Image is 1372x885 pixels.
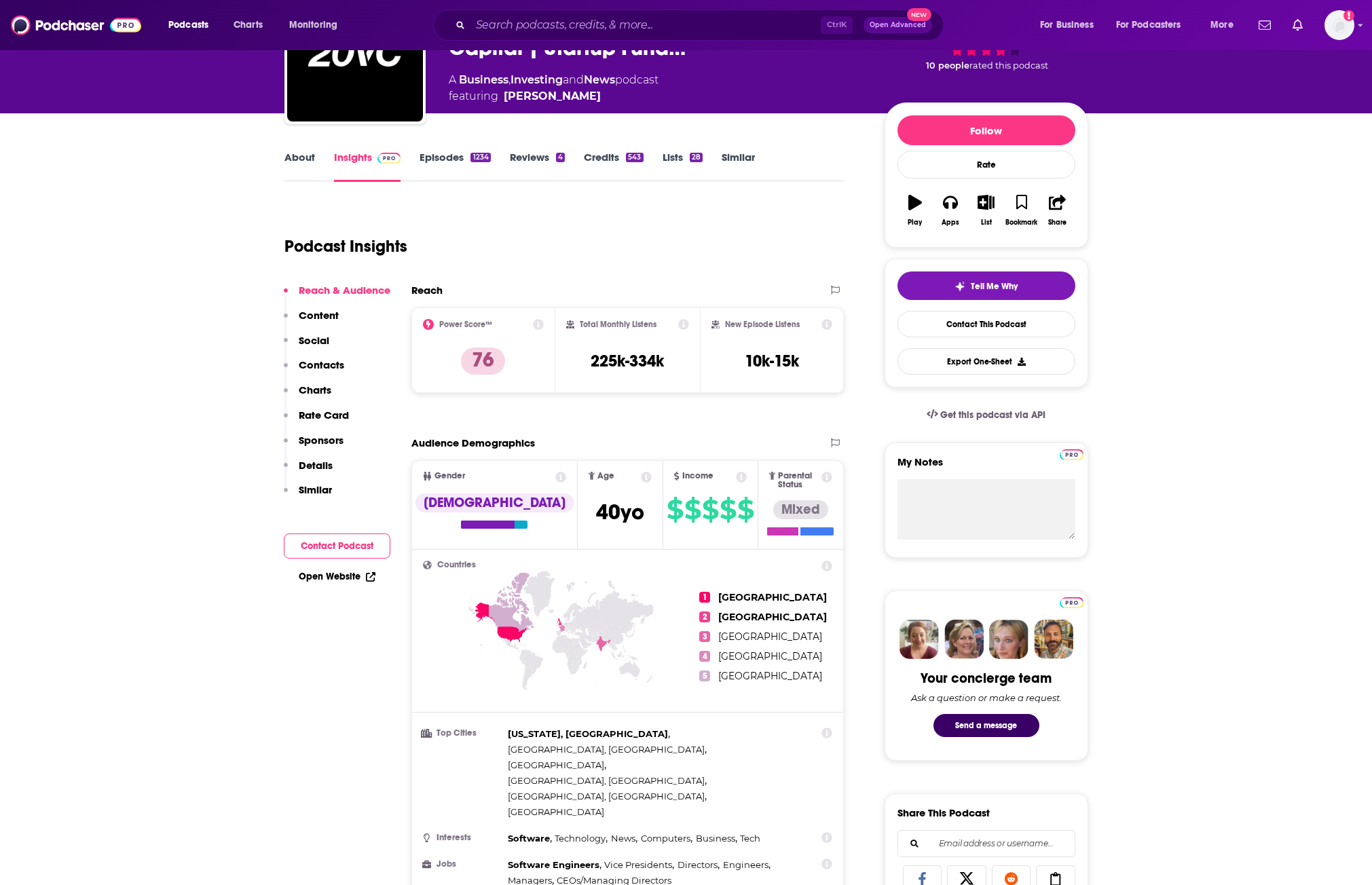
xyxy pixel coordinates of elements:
[584,151,643,182] a: Credits543
[284,358,344,383] button: Contacts
[1210,16,1234,35] span: More
[168,16,208,35] span: Podcasts
[604,857,674,873] span: ,
[299,483,332,496] p: Similar
[508,759,604,770] span: [GEOGRAPHIC_DATA]
[723,857,771,873] span: ,
[778,472,819,489] span: Parental Status
[908,219,922,227] div: Play
[423,833,502,842] h3: Interests
[745,351,799,371] h3: 10k-15k
[284,483,332,508] button: Similar
[897,348,1075,375] button: Export One-Sheet
[508,775,705,786] span: [GEOGRAPHIC_DATA], [GEOGRAPHIC_DATA]
[508,791,705,802] span: [GEOGRAPHIC_DATA], [GEOGRAPHIC_DATA]
[511,73,563,86] a: Investing
[299,383,331,396] p: Charts
[907,8,931,21] span: New
[954,281,965,292] img: tell me why sparkle
[699,651,710,662] span: 4
[740,833,760,844] span: Tech
[555,833,606,844] span: Technology
[909,831,1064,856] input: Email address or username...
[611,831,637,846] span: ,
[439,320,492,329] h2: Power Score™
[641,831,692,846] span: ,
[682,472,713,481] span: Income
[1040,16,1094,35] span: For Business
[508,833,550,844] span: Software
[696,833,735,844] span: Business
[718,630,822,643] span: [GEOGRAPHIC_DATA]
[411,436,535,449] h2: Audience Demographics
[773,500,828,519] div: Mixed
[737,499,754,521] span: $
[508,744,705,755] span: [GEOGRAPHIC_DATA], [GEOGRAPHIC_DATA]
[508,742,707,757] span: ,
[299,309,339,322] p: Content
[722,151,755,182] a: Similar
[580,320,656,329] h2: Total Monthly Listens
[900,620,939,659] img: Sydney Profile
[678,857,720,873] span: ,
[897,830,1075,857] div: Search followers
[508,859,599,870] span: Software Engineers
[1343,10,1354,21] svg: Add a profile image
[663,151,703,182] a: Lists28
[299,284,390,297] p: Reach & Audience
[446,10,957,41] div: Search podcasts, credits, & more...
[284,383,331,409] button: Charts
[926,60,969,71] span: 10 people
[508,757,606,773] span: ,
[284,284,390,309] button: Reach & Audience
[1060,597,1083,608] img: Podchaser Pro
[1201,14,1250,36] button: open menu
[284,409,349,434] button: Rate Card
[696,831,737,846] span: ,
[1004,186,1039,235] button: Bookmark
[678,859,718,870] span: Directors
[667,499,683,521] span: $
[449,88,659,105] span: featuring
[11,12,141,38] img: Podchaser - Follow, Share and Rate Podcasts
[504,88,601,105] a: Harry Stebbings
[1324,10,1354,40] button: Show profile menu
[1060,447,1083,460] a: Pro website
[933,186,968,235] button: Apps
[459,73,508,86] a: Business
[718,611,827,623] span: [GEOGRAPHIC_DATA]
[870,22,926,29] span: Open Advanced
[718,650,822,662] span: [GEOGRAPHIC_DATA]
[434,472,465,481] span: Gender
[299,358,344,371] p: Contacts
[725,320,800,329] h2: New Episode Listens
[508,726,670,742] span: ,
[723,859,768,870] span: Engineers
[911,692,1062,703] div: Ask a question or make a request.
[159,14,226,36] button: open menu
[699,671,710,681] span: 5
[299,434,344,447] p: Sponsors
[720,499,736,521] span: $
[420,151,490,182] a: Episodes1234
[508,73,511,86] span: ,
[897,186,933,235] button: Play
[718,670,822,682] span: [GEOGRAPHIC_DATA]
[1005,219,1037,227] div: Bookmark
[415,493,574,512] div: [DEMOGRAPHIC_DATA]
[690,153,703,162] div: 28
[897,455,1075,479] label: My Notes
[1324,10,1354,40] img: User Profile
[508,789,707,804] span: ,
[299,409,349,421] p: Rate Card
[1048,219,1067,227] div: Share
[284,459,333,484] button: Details
[626,153,643,162] div: 543
[423,860,502,869] h3: Jobs
[1034,620,1073,659] img: Jon Profile
[584,73,615,86] a: News
[284,434,344,459] button: Sponsors
[377,153,401,164] img: Podchaser Pro
[699,592,710,603] span: 1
